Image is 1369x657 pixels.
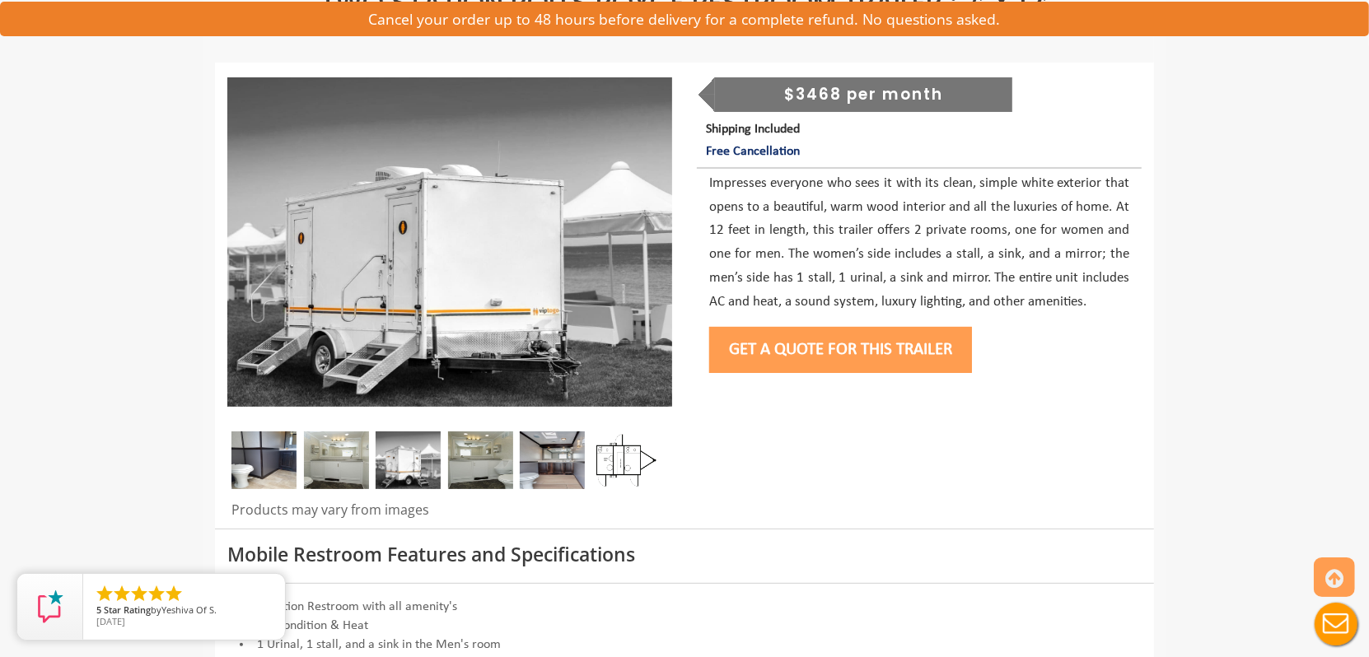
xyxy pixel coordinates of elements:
li:  [147,584,166,603]
p: Shipping Included [706,119,1142,163]
h3: Mobile Restroom Features and Specifications [227,544,1142,565]
li: Air Condition & Heat [227,617,1142,636]
img: A close view of inside of a station with a stall, mirror and cabinets [231,431,297,489]
img: A close view of inside of a station with a stall, mirror and cabinets [520,431,585,489]
li: 1 Urinal, 1 stall, and a sink in the Men's room [227,636,1142,655]
span: by [96,605,272,617]
li: 2 Station Restroom with all amenity's [227,598,1142,617]
span: [DATE] [96,615,125,627]
li:  [164,584,184,603]
span: 5 [96,603,101,616]
img: Review Rating [34,590,67,623]
li:  [95,584,114,603]
a: Get a Quote for this Trailer [709,341,972,358]
img: Floor Plan of 2 station restroom with sink and toilet [591,431,656,489]
button: Live Chat [1303,591,1369,657]
button: Get a Quote for this Trailer [709,327,972,373]
li:  [129,584,149,603]
div: $3468 per month [715,77,1013,112]
span: Yeshiva Of S. [161,603,217,616]
div: Products may vary from images [227,501,672,529]
span: Free Cancellation [706,145,800,158]
p: Impresses everyone who sees it with its clean, simple white exterior that opens to a beautiful, w... [709,172,1129,315]
img: Side view of two station restroom trailer with separate doors for males and females [227,77,672,407]
img: Gel 2 station 02 [304,431,369,489]
img: A mini restroom trailer with two separate stations and separate doors for males and females [376,431,441,489]
span: Star Rating [104,603,151,616]
li:  [112,584,132,603]
img: Gel 2 station 03 [448,431,513,489]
